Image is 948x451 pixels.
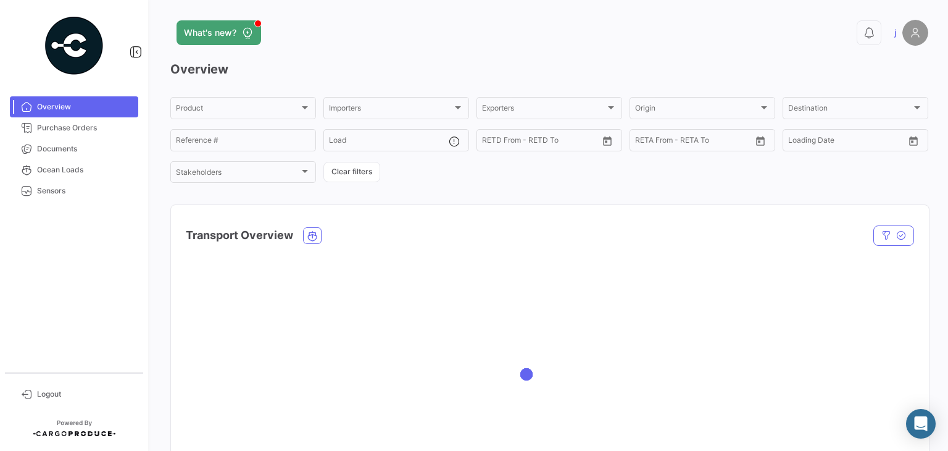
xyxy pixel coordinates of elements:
span: Sensors [37,185,133,196]
button: Open calendar [751,132,770,150]
span: Purchase Orders [37,122,133,133]
a: Overview [10,96,138,117]
input: To [508,138,563,146]
span: Stakeholders [176,170,299,179]
button: What's new? [177,20,261,45]
span: j [894,27,896,39]
span: Origin [635,106,759,114]
input: To [661,138,717,146]
input: To [814,138,870,146]
a: Sensors [10,180,138,201]
input: From [482,138,499,146]
a: Documents [10,138,138,159]
span: What's new? [184,27,236,39]
span: Overview [37,101,133,112]
span: Logout [37,389,133,400]
span: Ocean Loads [37,164,133,175]
button: Ocean [304,228,321,243]
button: Open calendar [598,132,617,150]
span: Documents [37,143,133,154]
a: Purchase Orders [10,117,138,138]
img: powered-by.png [43,15,105,77]
h4: Transport Overview [186,227,293,244]
h3: Overview [170,61,928,78]
span: Destination [788,106,912,114]
input: From [635,138,652,146]
input: From [788,138,805,146]
a: Ocean Loads [10,159,138,180]
span: Product [176,106,299,114]
button: Open calendar [904,132,923,150]
span: Importers [329,106,452,114]
img: placeholder-user.png [902,20,928,46]
span: Exporters [482,106,605,114]
div: Abrir Intercom Messenger [906,409,936,439]
button: Clear filters [323,162,380,182]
